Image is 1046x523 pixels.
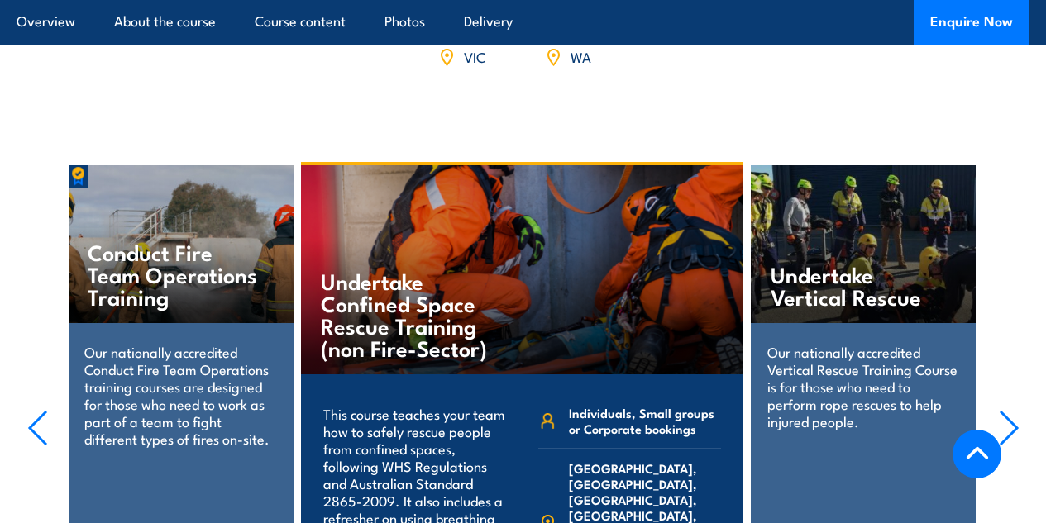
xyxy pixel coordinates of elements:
p: Our nationally accredited Vertical Rescue Training Course is for those who need to perform rope r... [767,343,960,430]
p: Our nationally accredited Conduct Fire Team Operations training courses are designed for those wh... [84,343,277,447]
a: VIC [464,46,485,66]
h4: Undertake Confined Space Rescue Training (non Fire-Sector) [321,269,515,359]
span: Individuals, Small groups or Corporate bookings [569,405,721,436]
a: WA [571,46,591,66]
h4: Conduct Fire Team Operations Training [88,240,260,307]
h4: Undertake Vertical Rescue [771,263,943,307]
